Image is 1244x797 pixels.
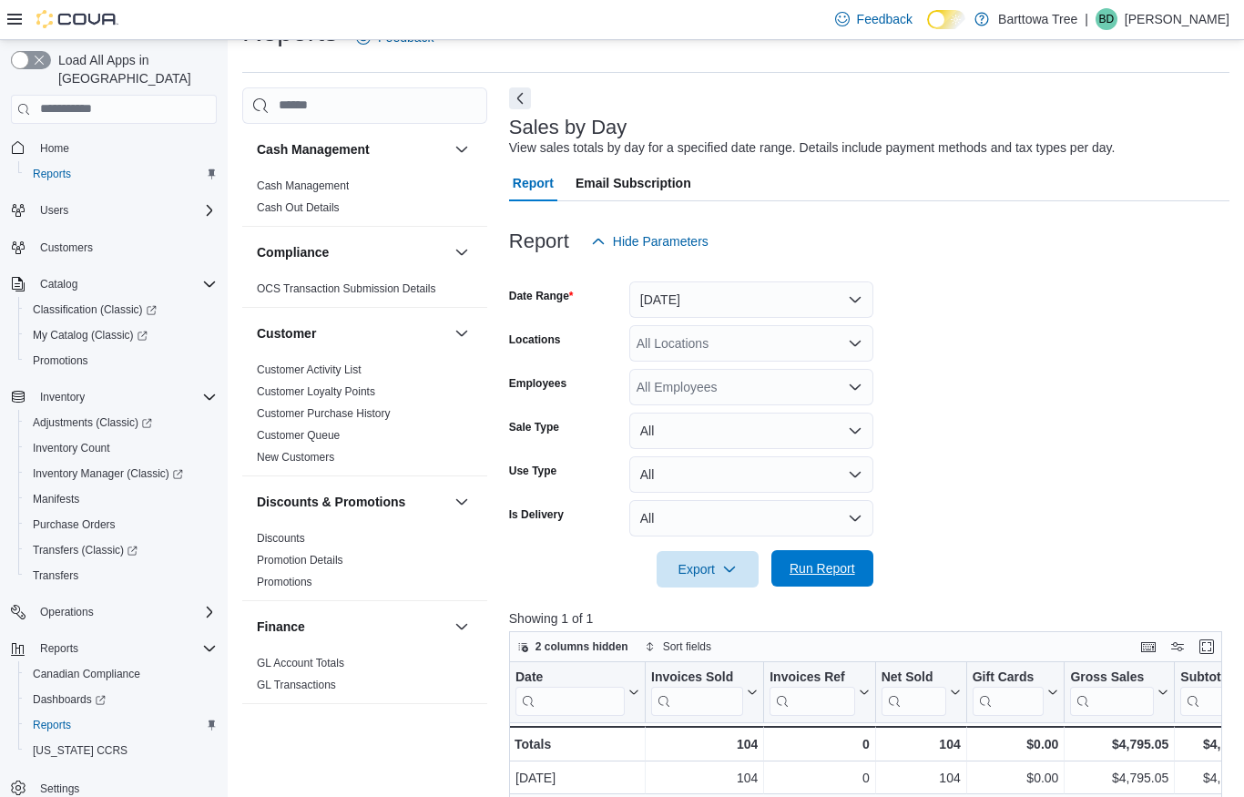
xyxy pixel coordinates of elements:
h3: Sales by Day [509,117,627,138]
span: Classification (Classic) [33,302,157,317]
button: Cash Management [451,138,473,160]
button: Users [4,198,224,223]
div: Date [515,669,625,715]
button: Hide Parameters [584,223,716,260]
div: 104 [651,733,758,755]
h3: Cash Management [257,140,370,158]
span: Inventory Count [25,437,217,459]
a: Transfers (Classic) [18,537,224,563]
button: Display options [1167,636,1188,658]
button: Operations [33,601,101,623]
a: Canadian Compliance [25,663,148,685]
img: Cova [36,10,118,28]
span: 2 columns hidden [535,639,628,654]
button: [DATE] [629,281,873,318]
button: Discounts & Promotions [257,493,447,511]
p: Showing 1 of 1 [509,609,1229,628]
button: All [629,413,873,449]
a: Adjustments (Classic) [18,410,224,435]
button: Finance [451,616,473,638]
a: New Customers [257,451,334,464]
span: Home [40,141,69,156]
span: Purchase Orders [25,514,217,536]
div: Totals [515,733,639,755]
button: Customer [257,324,447,342]
div: Invoices Sold [651,669,743,715]
button: Promotions [18,348,224,373]
span: Dashboards [25,689,217,710]
a: GL Account Totals [257,657,344,669]
a: Reports [25,714,78,736]
button: Net Sold [881,669,960,715]
span: My Catalog (Classic) [25,324,217,346]
div: 0 [770,767,869,789]
label: Employees [509,376,566,391]
label: Date Range [509,289,574,303]
div: Net Sold [881,669,945,715]
a: OCS Transaction Submission Details [257,282,436,295]
button: Reports [18,161,224,187]
button: Inventory [451,719,473,741]
a: Purchase Orders [25,514,123,536]
a: My Catalog (Classic) [18,322,224,348]
button: Canadian Compliance [18,661,224,687]
a: Feedback [828,1,920,37]
button: Run Report [771,550,873,587]
button: Enter fullscreen [1196,636,1218,658]
button: [US_STATE] CCRS [18,738,224,763]
button: Next [509,87,531,109]
span: Purchase Orders [33,517,116,532]
button: Compliance [257,243,447,261]
h3: Finance [257,618,305,636]
div: $4,795.05 [1070,767,1168,789]
span: Transfers [33,568,78,583]
button: All [629,500,873,536]
button: Home [4,135,224,161]
span: Users [33,199,217,221]
a: Inventory Manager (Classic) [18,461,224,486]
div: 104 [651,767,758,789]
div: Date [515,669,625,686]
div: Cash Management [242,175,487,226]
div: Invoices Ref [770,669,854,715]
span: Inventory Manager (Classic) [25,463,217,485]
div: Customer [242,359,487,475]
a: Customer Loyalty Points [257,385,375,398]
button: Inventory [4,384,224,410]
span: Reports [25,163,217,185]
h3: Customer [257,324,316,342]
p: Barttowa Tree [998,8,1077,30]
span: Reports [33,167,71,181]
button: All [629,456,873,493]
span: Adjustments (Classic) [33,415,152,430]
span: Home [33,137,217,159]
button: Customer [451,322,473,344]
button: Cash Management [257,140,447,158]
button: Inventory [33,386,92,408]
button: Operations [4,599,224,625]
a: Dashboards [25,689,113,710]
span: Reports [33,718,71,732]
span: Run Report [790,559,855,577]
span: Catalog [40,277,77,291]
span: Dark Mode [927,29,928,30]
a: Cash Out Details [257,201,340,214]
button: Reports [18,712,224,738]
a: Promotions [257,576,312,588]
a: My Catalog (Classic) [25,324,155,346]
button: Open list of options [848,336,862,351]
div: 104 [881,733,960,755]
div: View sales totals by day for a specified date range. Details include payment methods and tax type... [509,138,1116,158]
a: Promotions [25,350,96,372]
label: Is Delivery [509,507,564,522]
h3: Discounts & Promotions [257,493,405,511]
div: 0 [770,733,869,755]
span: Load All Apps in [GEOGRAPHIC_DATA] [51,51,217,87]
span: Operations [40,605,94,619]
span: Catalog [33,273,217,295]
div: Gross Sales [1070,669,1154,715]
span: Inventory Manager (Classic) [33,466,183,481]
button: Compliance [451,241,473,263]
span: Promotions [33,353,88,368]
span: Manifests [33,492,79,506]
